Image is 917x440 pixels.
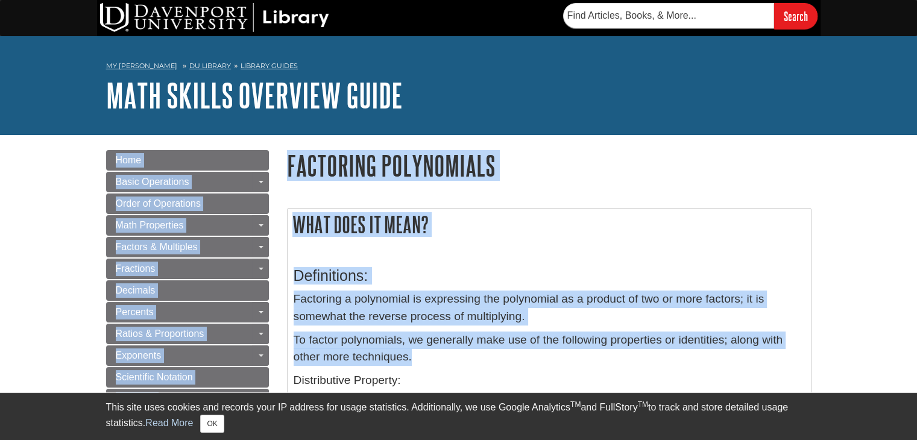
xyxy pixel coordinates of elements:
span: Scientific Notation [116,372,193,382]
span: Decimals [116,285,156,295]
span: Basic Operations [116,177,189,187]
a: Home [106,150,269,171]
p: To factor polynomials, we generally make use of the following properties or identities; along wit... [294,332,805,366]
form: Searches DU Library's articles, books, and more [563,3,818,29]
input: Search [774,3,818,29]
a: Math Skills Overview Guide [106,77,403,114]
a: Library Guides [241,61,298,70]
span: Percents [116,307,154,317]
div: This site uses cookies and records your IP address for usage statistics. Additionally, we use Goo... [106,400,811,433]
span: Order of Operations [116,198,201,209]
p: Distributive Property: [294,372,805,389]
nav: breadcrumb [106,58,811,77]
h3: Definitions: [294,267,805,284]
p: Factoring a polynomial is expressing the polynomial as a product of two or more factors; it is so... [294,291,805,325]
sup: TM [638,400,648,409]
h1: Factoring Polynomials [287,150,811,181]
a: Decimals [106,280,269,301]
span: Home [116,155,142,165]
sup: TM [570,400,581,409]
span: Factors & Multiples [116,242,198,252]
a: Scientific Notation [106,367,269,388]
span: Exponents [116,350,162,360]
a: Read More [145,418,193,428]
span: Math Properties [116,220,184,230]
span: Ratios & Proportions [116,328,204,339]
input: Find Articles, Books, & More... [563,3,774,28]
a: Ratios & Proportions [106,324,269,344]
a: DU Library [189,61,231,70]
span: Fractions [116,263,156,274]
a: Fractions [106,259,269,279]
a: Averages [106,389,269,409]
button: Close [200,415,224,433]
a: Percents [106,302,269,322]
a: Math Properties [106,215,269,236]
img: DU Library [100,3,329,32]
a: My [PERSON_NAME] [106,61,177,71]
h2: What does it mean? [288,209,811,240]
a: Order of Operations [106,193,269,214]
a: Basic Operations [106,172,269,192]
a: Exponents [106,345,269,366]
a: Factors & Multiples [106,237,269,257]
